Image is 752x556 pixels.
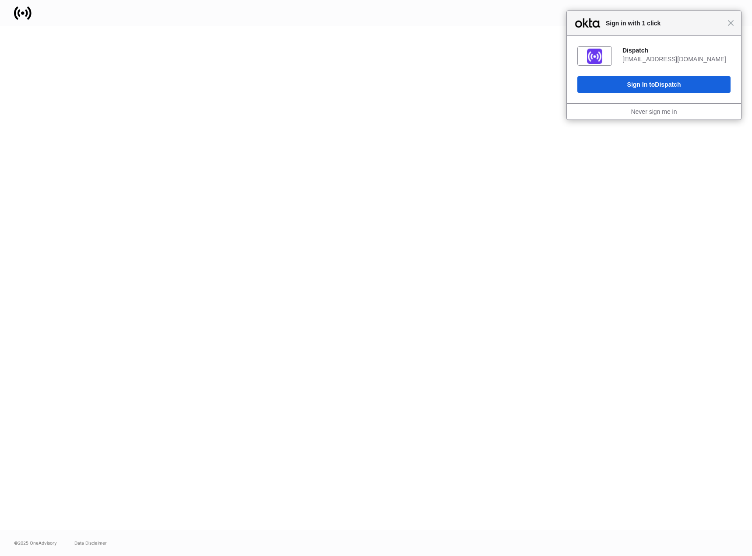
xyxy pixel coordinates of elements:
div: [EMAIL_ADDRESS][DOMAIN_NAME] [622,55,731,63]
span: Close [727,20,734,26]
a: Never sign me in [631,108,677,115]
img: fs01jxrofoggULhDH358 [587,49,602,64]
button: Sign In toDispatch [577,76,731,93]
span: Sign in with 1 click [601,18,727,28]
span: Dispatch [655,81,681,88]
div: Dispatch [622,46,731,54]
span: © 2025 OneAdvisory [14,539,57,546]
a: Data Disclaimer [74,539,107,546]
